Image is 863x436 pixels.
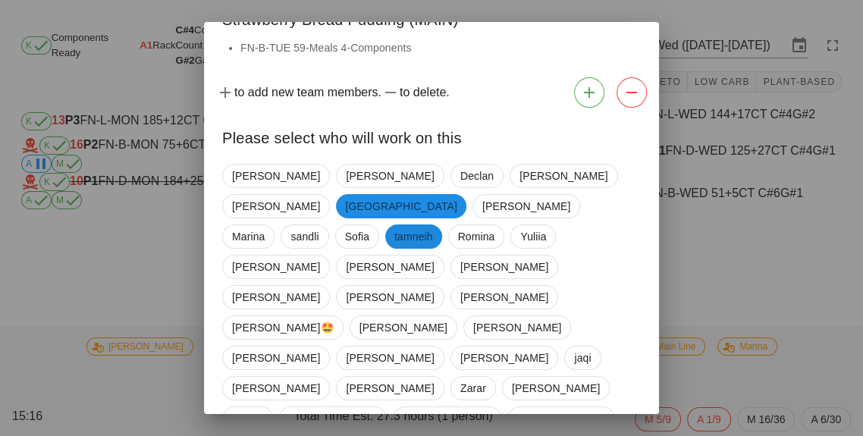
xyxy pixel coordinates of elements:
[458,225,495,248] span: Romina
[394,224,433,249] span: tamneih
[232,286,320,309] span: [PERSON_NAME]
[346,347,434,369] span: [PERSON_NAME]
[232,165,320,187] span: [PERSON_NAME]
[345,225,369,248] span: Sofia
[232,225,265,248] span: Marina
[240,39,641,56] li: FN-B-TUE 59-Meals 4-Components
[346,165,434,187] span: [PERSON_NAME]
[460,377,486,400] span: Zarar
[232,195,320,218] span: [PERSON_NAME]
[520,225,546,248] span: Yuliia
[290,225,319,248] span: sandli
[574,347,591,369] span: jaqi
[232,407,263,430] span: Nimna
[232,377,320,400] span: [PERSON_NAME]
[232,316,334,339] span: [PERSON_NAME]🤩
[232,347,320,369] span: [PERSON_NAME]
[403,407,491,430] span: [PERSON_NAME]
[346,286,434,309] span: [PERSON_NAME]
[460,286,548,309] span: [PERSON_NAME]
[460,347,548,369] span: [PERSON_NAME]
[345,194,457,218] span: [GEOGRAPHIC_DATA]
[204,114,659,158] div: Please select who will work on this
[460,165,494,187] span: Declan
[289,407,377,430] span: [PERSON_NAME]
[346,377,434,400] span: [PERSON_NAME]
[473,316,561,339] span: [PERSON_NAME]
[346,256,434,278] span: [PERSON_NAME]
[482,195,570,218] span: [PERSON_NAME]
[232,256,320,278] span: [PERSON_NAME]
[204,71,659,114] div: to add new team members. to delete.
[359,316,447,339] span: [PERSON_NAME]
[460,256,548,278] span: [PERSON_NAME]
[512,377,600,400] span: [PERSON_NAME]
[517,407,605,430] span: [PERSON_NAME]
[519,165,607,187] span: [PERSON_NAME]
